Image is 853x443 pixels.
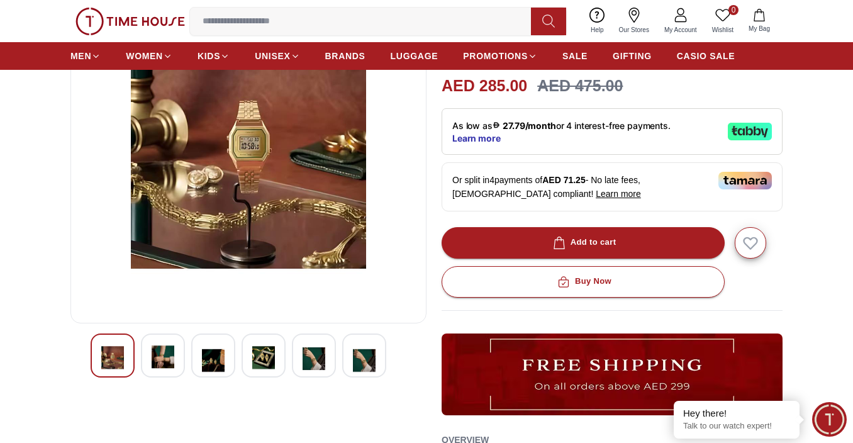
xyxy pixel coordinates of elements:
a: Our Stores [611,5,657,37]
img: CASIO Mens's Digital Gold Dial Watch - LA680WEGV-9ADF [353,344,376,373]
img: CASIO Mens's Digital Gold Dial Watch - LA680WEGV-9ADF [303,344,325,373]
a: LUGGAGE [391,45,438,67]
a: UNISEX [255,45,299,67]
a: KIDS [198,45,230,67]
span: MEN [70,50,91,62]
img: CASIO Mens's Digital Gold Dial Watch - LA680WEGV-9ADF [152,344,174,373]
span: PROMOTIONS [463,50,528,62]
span: WOMEN [126,50,163,62]
button: My Bag [741,6,778,36]
span: Our Stores [614,25,654,35]
span: BRANDS [325,50,365,62]
span: UNISEX [255,50,290,62]
span: Help [586,25,609,35]
span: Learn more [596,189,641,199]
div: Chat Widget [812,402,847,437]
span: CASIO SALE [677,50,735,62]
h2: AED 285.00 [442,74,527,98]
span: LUGGAGE [391,50,438,62]
div: Hey there! [683,407,790,420]
a: MEN [70,45,101,67]
span: SALE [562,50,588,62]
p: Talk to our watch expert! [683,421,790,432]
span: My Bag [744,24,775,33]
span: My Account [659,25,702,35]
a: 0Wishlist [705,5,741,37]
img: ... [75,8,185,35]
span: 0 [728,5,739,15]
a: CASIO SALE [677,45,735,67]
button: Add to cart [442,227,725,259]
h3: AED 475.00 [537,74,623,98]
a: GIFTING [613,45,652,67]
span: AED 71.25 [542,175,585,185]
a: Help [583,5,611,37]
img: CASIO Mens's Digital Gold Dial Watch - LA680WEGV-9ADF [81,11,416,313]
img: ... [442,334,783,415]
div: Or split in 4 payments of - No late fees, [DEMOGRAPHIC_DATA] compliant! [442,162,783,211]
span: Wishlist [707,25,739,35]
a: BRANDS [325,45,365,67]
img: CASIO Mens's Digital Gold Dial Watch - LA680WEGV-9ADF [101,344,124,373]
span: KIDS [198,50,220,62]
img: CASIO Mens's Digital Gold Dial Watch - LA680WEGV-9ADF [252,344,275,373]
button: Buy Now [442,266,725,298]
a: SALE [562,45,588,67]
img: Tamara [718,172,772,189]
a: PROMOTIONS [463,45,537,67]
a: WOMEN [126,45,172,67]
img: CASIO Mens's Digital Gold Dial Watch - LA680WEGV-9ADF [202,344,225,373]
div: Buy Now [555,274,611,289]
div: Add to cart [550,235,616,250]
span: GIFTING [613,50,652,62]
